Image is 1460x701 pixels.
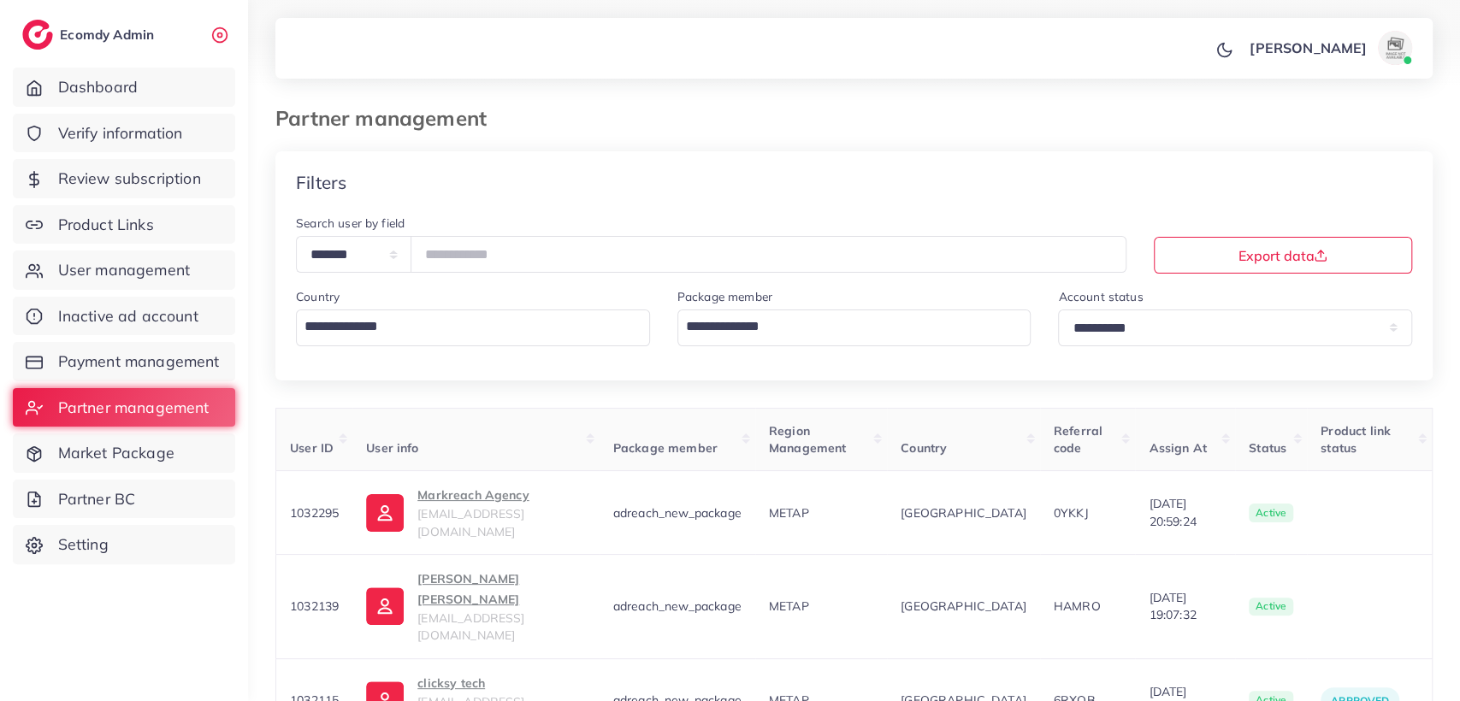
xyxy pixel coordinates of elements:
[1238,249,1327,262] span: Export data
[296,288,340,305] label: Country
[1321,423,1391,456] span: Product link status
[769,505,809,521] span: METAP
[417,485,586,505] p: Markreach Agency
[366,587,404,625] img: ic-user-info.36bf1079.svg
[677,309,1031,346] div: Search for option
[417,506,524,539] span: [EMAIL_ADDRESS][DOMAIN_NAME]
[58,442,174,464] span: Market Package
[13,250,235,290] a: User management
[22,20,158,50] a: logoEcomdy Admin
[290,505,339,521] span: 1032295
[13,68,235,107] a: Dashboard
[13,297,235,336] a: Inactive ad account
[677,288,772,305] label: Package member
[1054,505,1089,521] span: 0YKKJ
[901,504,1026,521] span: [GEOGRAPHIC_DATA]
[22,20,53,50] img: logo
[417,610,524,643] span: [EMAIL_ADDRESS][DOMAIN_NAME]
[366,485,586,540] a: Markreach Agency[EMAIL_ADDRESS][DOMAIN_NAME]
[1249,440,1286,456] span: Status
[58,397,210,419] span: Partner management
[58,122,183,144] span: Verify information
[296,309,650,346] div: Search for option
[901,598,1026,615] span: [GEOGRAPHIC_DATA]
[613,505,742,521] span: adreach_new_package
[58,488,136,510] span: Partner BC
[58,76,138,98] span: Dashboard
[1149,589,1221,624] span: [DATE] 19:07:32
[366,440,418,456] span: User info
[58,214,154,236] span: Product Links
[1240,31,1419,65] a: [PERSON_NAME]avatar
[58,350,220,373] span: Payment management
[290,598,339,614] span: 1032139
[13,480,235,519] a: Partner BC
[13,114,235,153] a: Verify information
[296,215,405,232] label: Search user by field
[13,205,235,244] a: Product Links
[1058,288,1143,305] label: Account status
[366,494,404,532] img: ic-user-info.36bf1079.svg
[1154,237,1412,274] button: Export data
[1249,504,1293,522] span: active
[13,525,235,564] a: Setting
[1149,440,1206,456] span: Assign At
[58,305,198,327] span: Inactive ad account
[613,440,718,456] span: Package member
[417,568,586,610] p: [PERSON_NAME] [PERSON_NAME]
[299,312,628,342] input: Search for option
[58,168,201,190] span: Review subscription
[60,27,158,43] h2: Ecomdy Admin
[366,568,586,645] a: [PERSON_NAME] [PERSON_NAME][EMAIL_ADDRESS][DOMAIN_NAME]
[275,106,500,131] h3: Partner management
[58,533,109,556] span: Setting
[1378,31,1412,65] img: avatar
[680,312,1009,342] input: Search for option
[901,440,947,456] span: Country
[1249,598,1293,616] span: active
[1250,38,1367,58] p: [PERSON_NAME]
[13,388,235,427] a: Partner management
[417,673,586,693] p: clicksy tech
[13,342,235,381] a: Payment management
[613,598,742,614] span: adreach_new_package
[1054,423,1102,456] span: Referral code
[13,433,235,473] a: Market Package
[58,259,190,281] span: User management
[13,159,235,198] a: Review subscription
[290,440,334,456] span: User ID
[296,172,346,193] h4: Filters
[1054,598,1101,614] span: HAMRO
[769,598,809,614] span: METAP
[1149,495,1221,530] span: [DATE] 20:59:24
[769,423,847,456] span: Region Management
